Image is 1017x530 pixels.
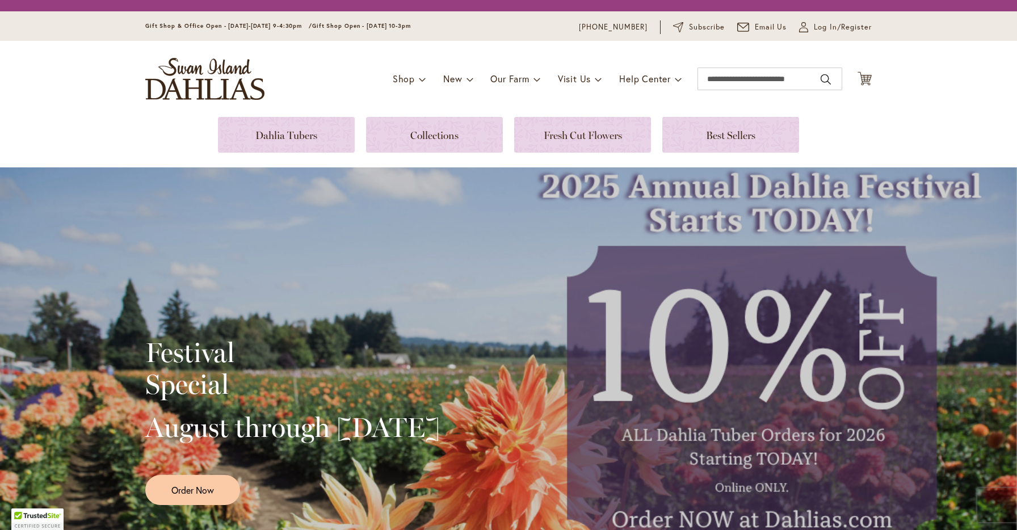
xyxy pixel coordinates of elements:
[799,22,872,33] a: Log In/Register
[393,73,415,85] span: Shop
[490,73,529,85] span: Our Farm
[145,336,440,400] h2: Festival Special
[145,411,440,443] h2: August through [DATE]
[821,70,831,89] button: Search
[145,475,240,505] a: Order Now
[619,73,671,85] span: Help Center
[443,73,462,85] span: New
[312,22,411,30] span: Gift Shop Open - [DATE] 10-3pm
[673,22,725,33] a: Subscribe
[689,22,725,33] span: Subscribe
[558,73,591,85] span: Visit Us
[171,483,214,497] span: Order Now
[737,22,787,33] a: Email Us
[755,22,787,33] span: Email Us
[145,22,312,30] span: Gift Shop & Office Open - [DATE]-[DATE] 9-4:30pm /
[579,22,648,33] a: [PHONE_NUMBER]
[145,58,264,100] a: store logo
[814,22,872,33] span: Log In/Register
